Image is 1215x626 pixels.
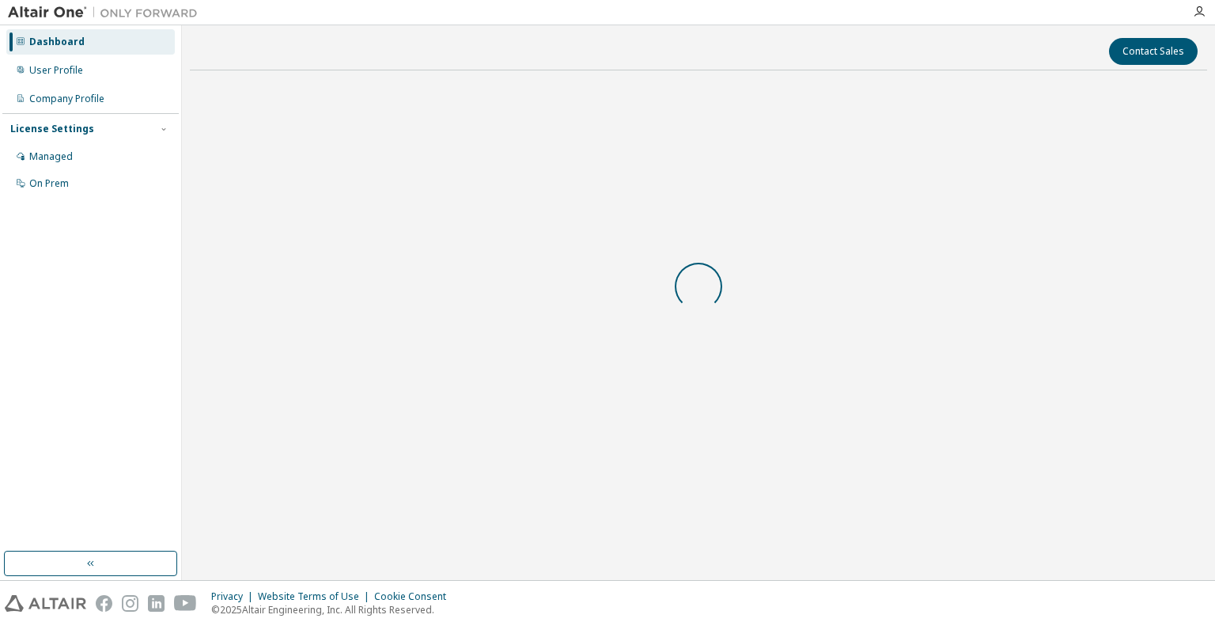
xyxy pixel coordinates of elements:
div: Managed [29,150,73,163]
img: youtube.svg [174,595,197,612]
div: Website Terms of Use [258,590,374,603]
img: linkedin.svg [148,595,165,612]
img: facebook.svg [96,595,112,612]
div: Cookie Consent [374,590,456,603]
div: User Profile [29,64,83,77]
img: instagram.svg [122,595,138,612]
div: Company Profile [29,93,104,105]
p: © 2025 Altair Engineering, Inc. All Rights Reserved. [211,603,456,617]
div: On Prem [29,177,69,190]
img: altair_logo.svg [5,595,86,612]
div: Privacy [211,590,258,603]
img: Altair One [8,5,206,21]
button: Contact Sales [1109,38,1198,65]
div: License Settings [10,123,94,135]
div: Dashboard [29,36,85,48]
